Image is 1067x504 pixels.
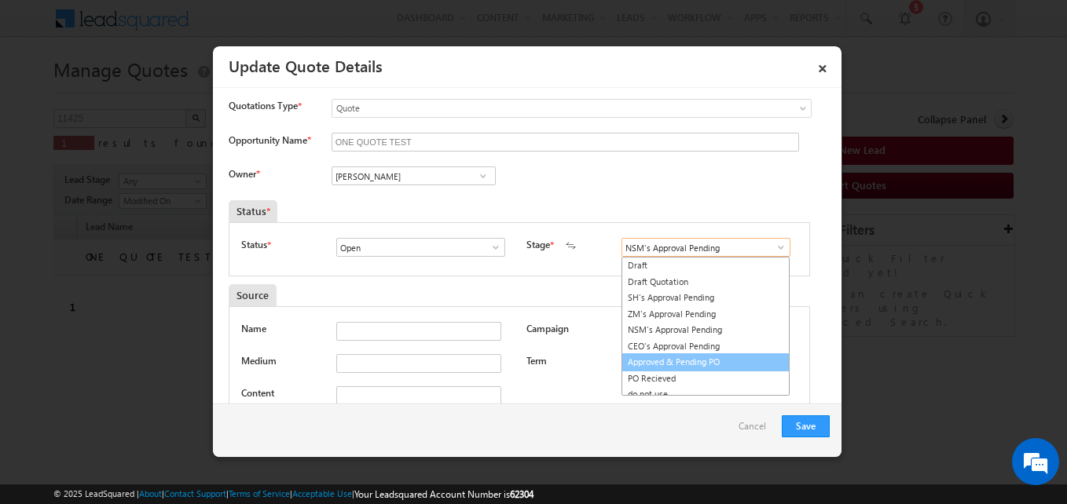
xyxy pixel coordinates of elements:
input: Type to Search [336,238,505,257]
a: NSM's Approval Pending [622,322,789,338]
label: Opportunity Name [229,134,310,146]
a: Update Quote Details [229,54,383,76]
a: Terms of Service [229,488,290,499]
span: Quotations Type [229,99,298,113]
div: Source [229,284,277,306]
input: Type to Search [332,166,496,185]
label: Status [241,238,267,252]
a: Show All Items [473,168,493,184]
a: Quote [332,99,812,118]
a: × [809,52,836,79]
label: Owner [229,168,259,180]
input: Type to Search [621,238,790,257]
a: Draft [622,257,789,274]
label: Name [241,322,266,336]
span: © 2025 LeadSquared | | | | | [53,487,533,502]
a: SH's Approval Pending [622,290,789,306]
span: Quote [332,101,747,115]
a: Approved & Pending PO [621,353,790,371]
a: About [139,488,162,499]
button: Save [782,415,830,437]
a: Cancel [739,415,774,445]
a: Show All Items [767,239,786,255]
label: Campaign [526,322,569,336]
a: do not use [622,386,789,403]
a: CEO's Approval Pending [622,338,789,355]
a: Show All Items [482,239,501,255]
label: Stage [526,238,550,252]
span: 62304 [510,488,533,500]
span: Your Leadsquared Account Number is [354,488,533,500]
a: PO Recieved [622,371,789,387]
div: Status [229,200,277,222]
label: Term [526,354,547,368]
a: ZM's Approval Pending [622,306,789,323]
a: Draft Quotation [622,274,789,290]
label: Content [241,386,274,400]
label: Medium [241,354,277,368]
a: Acceptable Use [292,488,352,499]
a: Contact Support [164,488,226,499]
